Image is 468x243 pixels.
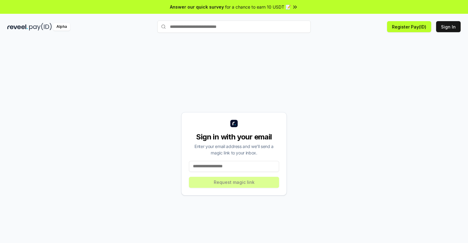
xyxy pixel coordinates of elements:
img: pay_id [29,23,52,31]
span: for a chance to earn 10 USDT 📝 [225,4,291,10]
div: Enter your email address and we’ll send a magic link to your inbox. [189,143,279,156]
div: Alpha [53,23,70,31]
button: Register Pay(ID) [387,21,431,32]
button: Sign In [436,21,461,32]
span: Answer our quick survey [170,4,224,10]
div: Sign in with your email [189,132,279,142]
img: reveel_dark [7,23,28,31]
img: logo_small [230,120,238,127]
